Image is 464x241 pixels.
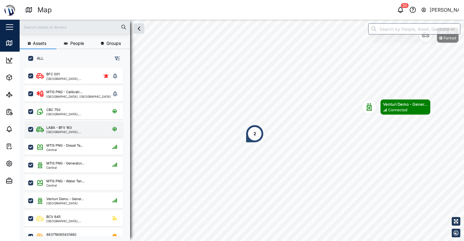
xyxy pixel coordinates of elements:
div: [GEOGRAPHIC_DATA], [GEOGRAPHIC_DATA] [46,77,96,80]
div: [GEOGRAPHIC_DATA], [GEOGRAPHIC_DATA] [46,95,111,98]
div: Alarms [16,126,35,132]
div: 2 [253,130,256,137]
div: [GEOGRAPHIC_DATA], [GEOGRAPHIC_DATA] [46,219,105,223]
div: [GEOGRAPHIC_DATA] [46,202,84,205]
div: 50 [401,3,409,8]
div: MTIS PNG - Diesel Ta... [46,143,83,148]
div: Settings [16,160,38,167]
div: Reports [16,109,37,115]
div: Admin [16,177,34,184]
div: [GEOGRAPHIC_DATA], [GEOGRAPHIC_DATA] [46,113,105,116]
div: grid [25,66,130,236]
button: [PERSON_NAME] [421,6,459,14]
input: Search by People, Asset, Geozone or Place [368,23,460,34]
div: BCV 645 [46,214,61,219]
div: Map marker [418,27,459,43]
div: MTIS PNG - Generator... [46,161,84,166]
div: MTIS PNG - Water Tan... [46,179,85,184]
div: Venturi Demo - Gener... [383,101,428,107]
div: CBC 750 [46,107,60,113]
div: [PERSON_NAME] [430,6,459,14]
div: Map marker [362,99,431,115]
div: Venturi Demo - Gener... [46,196,84,202]
div: Central [46,148,83,151]
div: [GEOGRAPHIC_DATA], [GEOGRAPHIC_DATA] [46,130,105,133]
div: LABA - BFV 163 [46,125,72,130]
div: Assets [16,74,35,81]
span: Assets [33,41,46,45]
div: Parked [443,35,456,41]
div: MTIS PNG - Calibrati... [46,89,82,95]
div: Central [46,184,85,187]
div: Connected [388,107,407,113]
div: BFC 001 [46,72,60,77]
div: Sites [16,91,31,98]
div: Dashboard [16,57,44,64]
div: Map marker [246,124,264,143]
span: People [70,41,84,45]
canvas: Map [20,20,464,241]
div: Central [46,166,84,169]
div: 863719065831480 [46,232,76,237]
input: Search assets or drivers [23,22,126,32]
span: Groups [106,41,121,45]
div: Tasks [16,143,33,150]
div: Map [37,5,52,15]
label: ALL [33,56,44,61]
div: Map [16,40,30,46]
img: Main Logo [3,3,17,17]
